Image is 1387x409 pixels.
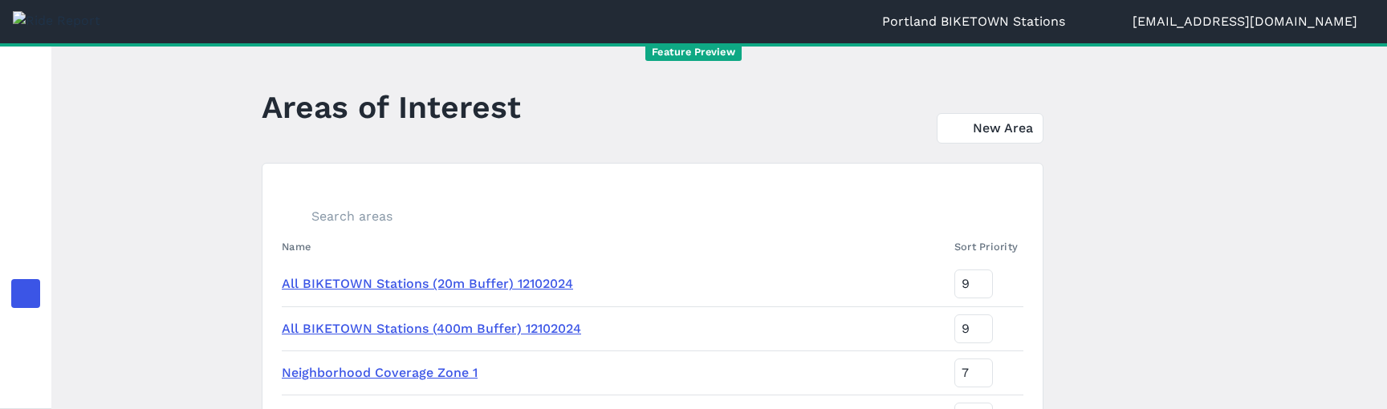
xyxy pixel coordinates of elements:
a: All BIKETOWN Stations (20m Buffer) 12102024 [282,276,573,291]
th: Name [282,231,948,262]
a: Areas [11,279,40,308]
input: Search areas [272,202,1014,231]
th: Sort Priority [948,231,1023,262]
a: Report [11,55,40,83]
a: Health [11,324,40,353]
img: Ride Report [13,11,100,30]
span: Feature Preview [645,44,742,61]
button: [EMAIL_ADDRESS][DOMAIN_NAME] [1133,12,1374,31]
a: Neighborhood Coverage Zone 1 [282,365,478,380]
a: Policy [11,234,40,263]
a: Heatmaps [11,144,40,173]
a: New Area [937,113,1043,144]
h1: Areas of Interest [262,85,521,129]
a: All BIKETOWN Stations (400m Buffer) 12102024 [282,321,581,336]
button: Portland BIKETOWN Stations [882,12,1082,31]
a: Analyze [11,189,40,218]
a: Realtime [11,99,40,128]
a: ModeShift [11,369,40,398]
